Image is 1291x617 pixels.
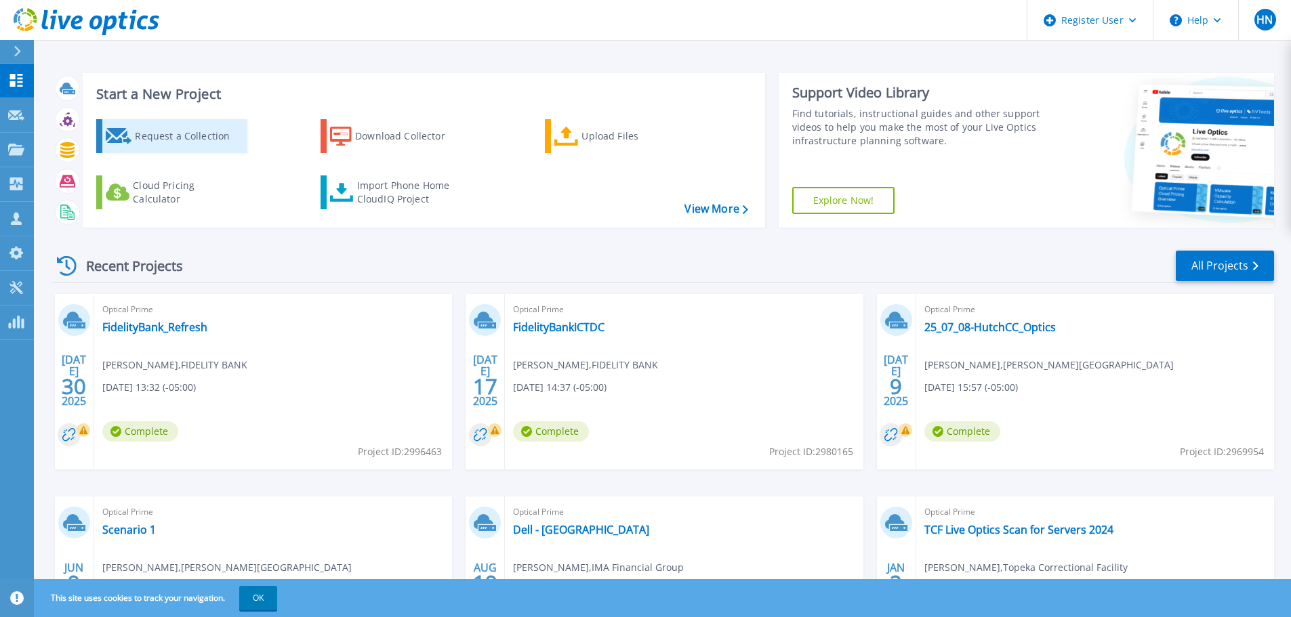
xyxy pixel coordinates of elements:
[513,421,589,442] span: Complete
[581,123,690,150] div: Upload Files
[96,119,247,153] a: Request a Collection
[545,119,696,153] a: Upload Files
[792,187,895,214] a: Explore Now!
[102,320,207,334] a: FidelityBank_Refresh
[924,320,1056,334] a: 25_07_08-HutchCC_Optics
[890,381,902,392] span: 9
[684,203,747,215] a: View More
[357,179,463,206] div: Import Phone Home CloudIQ Project
[52,249,201,282] div: Recent Projects
[513,380,607,395] span: [DATE] 14:37 (-05:00)
[883,356,909,405] div: [DATE] 2025
[61,558,87,608] div: JUN 2025
[924,302,1266,317] span: Optical Prime
[62,381,86,392] span: 30
[1180,444,1264,459] span: Project ID: 2969954
[102,358,247,373] span: [PERSON_NAME] , FIDELITY BANK
[102,380,196,395] span: [DATE] 13:32 (-05:00)
[792,84,1045,102] div: Support Video Library
[102,505,444,519] span: Optical Prime
[924,380,1018,395] span: [DATE] 15:57 (-05:00)
[769,444,853,459] span: Project ID: 2980165
[355,123,464,150] div: Download Collector
[890,577,902,589] span: 2
[1256,14,1273,25] span: HN
[102,560,352,575] span: [PERSON_NAME] , [PERSON_NAME][GEOGRAPHIC_DATA]
[472,558,498,608] div: AUG 2024
[135,123,243,150] div: Request a Collection
[924,505,1266,519] span: Optical Prime
[513,523,649,536] a: Dell - [GEOGRAPHIC_DATA]
[883,558,909,608] div: JAN 2024
[473,577,497,589] span: 19
[133,179,241,206] div: Cloud Pricing Calculator
[61,356,87,405] div: [DATE] 2025
[37,586,277,610] span: This site uses cookies to track your navigation.
[924,560,1128,575] span: [PERSON_NAME] , Topeka Correctional Facility
[472,356,498,405] div: [DATE] 2025
[102,302,444,317] span: Optical Prime
[239,586,277,610] button: OK
[513,302,855,317] span: Optical Prime
[96,175,247,209] a: Cloud Pricing Calculator
[924,421,1000,442] span: Complete
[792,107,1045,148] div: Find tutorials, instructional guides and other support videos to help you make the most of your L...
[513,560,684,575] span: [PERSON_NAME] , IMA Financial Group
[96,87,747,102] h3: Start a New Project
[102,421,178,442] span: Complete
[321,119,472,153] a: Download Collector
[358,444,442,459] span: Project ID: 2996463
[1176,251,1274,281] a: All Projects
[924,358,1174,373] span: [PERSON_NAME] , [PERSON_NAME][GEOGRAPHIC_DATA]
[68,577,80,589] span: 9
[513,358,658,373] span: [PERSON_NAME] , FIDELITY BANK
[513,505,855,519] span: Optical Prime
[102,523,156,536] a: Scenario 1
[924,523,1113,536] a: TCF Live Optics Scan for Servers 2024
[513,320,604,334] a: FidelityBankICTDC
[473,381,497,392] span: 17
